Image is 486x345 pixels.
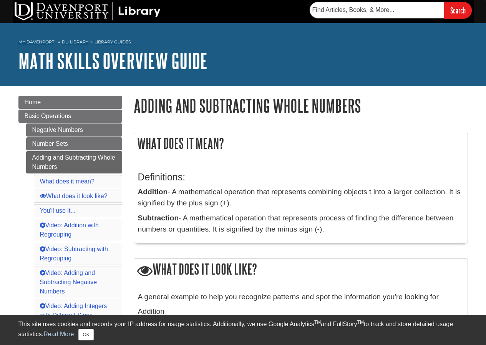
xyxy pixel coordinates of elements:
[43,331,74,337] a: Read More
[26,123,122,137] a: Negative Numbers
[40,193,108,199] a: What does it look like?
[138,187,464,209] p: - A mathematical operation that represents combining objects t into a larger collection. It is si...
[40,207,76,214] a: You'll use it...
[40,246,108,262] a: Video: Subtracting with Regrouping
[18,110,122,123] a: Basic Operations
[310,2,444,18] input: Find Articles, Books, & More...
[444,2,472,18] input: Search
[18,96,122,109] a: Home
[40,222,99,238] a: Video: Addition with Regrouping
[357,320,364,325] sup: TM
[138,292,464,303] p: A general example to help you recognize patterns and spot the information you're looking for
[134,133,468,153] h2: What does it mean?
[138,172,464,183] h3: Definitions:
[138,188,168,196] b: Addition
[26,137,122,150] a: Number Sets
[18,49,207,73] a: Math Skills Overview Guide
[40,270,97,295] a: Video: Adding and Subtracting Negative Numbers
[310,2,472,18] form: Searches DU Library's articles, books, and more
[78,329,93,340] button: Close
[40,178,95,185] a: What does it mean?
[18,320,468,340] div: This site uses cookies and records your IP address for usage statistics. Additionally, we use Goo...
[26,151,122,173] a: Adding and Subtracting Whole Numbers
[25,99,41,105] span: Home
[314,320,321,325] sup: TM
[40,303,107,318] a: Video: Adding Integers with Different Signs
[95,39,131,45] a: Library Guides
[134,259,468,281] h2: What does it look like?
[138,213,464,235] p: - A mathematical operation that represents process of finding the difference between numbers or q...
[25,113,71,119] span: Basic Operations
[18,39,54,45] a: My Davenport
[18,37,468,49] nav: breadcrumb
[138,214,179,222] b: Subtraction
[15,2,161,20] img: DU Library
[134,96,468,115] h1: Adding and Subtracting Whole Numbers
[62,39,88,45] a: DU Library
